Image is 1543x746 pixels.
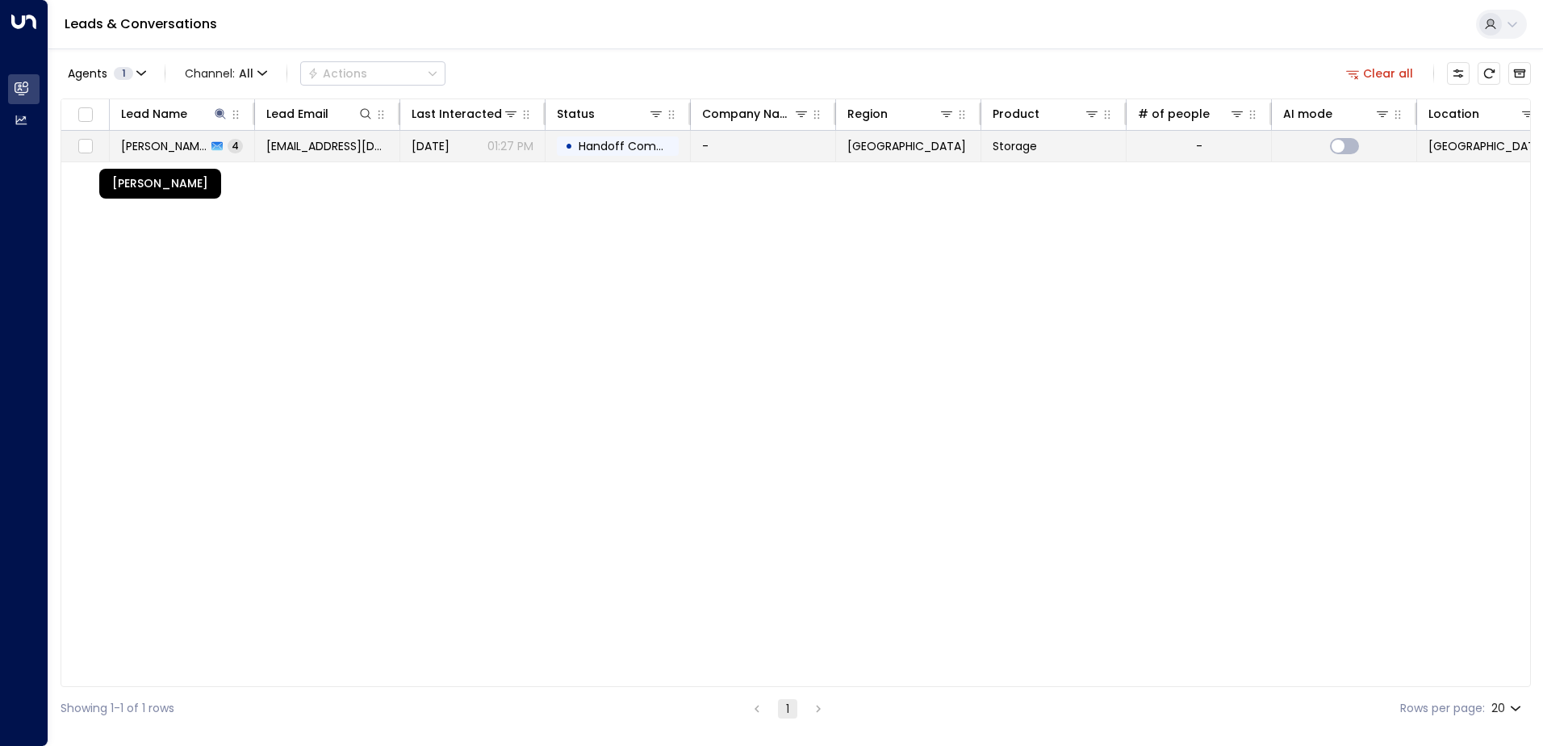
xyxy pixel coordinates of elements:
[114,67,133,80] span: 1
[1508,62,1531,85] button: Archived Leads
[121,104,187,124] div: Lead Name
[61,700,174,717] div: Showing 1-1 of 1 rows
[993,104,1100,124] div: Product
[993,138,1037,154] span: Storage
[1138,104,1245,124] div: # of people
[1138,104,1210,124] div: # of people
[579,138,692,154] span: Handoff Completed
[68,68,107,79] span: Agents
[691,131,836,161] td: -
[412,138,450,154] span: Yesterday
[1283,104,1390,124] div: AI mode
[487,138,533,154] p: 01:27 PM
[1400,700,1485,717] label: Rows per page:
[1478,62,1500,85] span: Refresh
[99,169,221,199] div: [PERSON_NAME]
[121,104,228,124] div: Lead Name
[75,105,95,125] span: Toggle select all
[61,62,152,85] button: Agents1
[178,62,274,85] span: Channel:
[266,138,388,154] span: jasminek66@gmail.com
[178,62,274,85] button: Channel:All
[565,132,573,160] div: •
[1447,62,1470,85] button: Customize
[847,104,955,124] div: Region
[266,104,328,124] div: Lead Email
[557,104,664,124] div: Status
[75,136,95,157] span: Toggle select row
[702,104,793,124] div: Company Name
[228,139,243,153] span: 4
[847,104,888,124] div: Region
[1283,104,1332,124] div: AI mode
[746,698,829,719] nav: pagination navigation
[1428,104,1479,124] div: Location
[300,61,445,86] div: Button group with a nested menu
[300,61,445,86] button: Actions
[702,104,809,124] div: Company Name
[412,104,519,124] div: Last Interacted
[307,66,367,81] div: Actions
[1340,62,1420,85] button: Clear all
[778,699,797,719] button: page 1
[412,104,502,124] div: Last Interacted
[1428,104,1536,124] div: Location
[239,67,253,80] span: All
[993,104,1039,124] div: Product
[1491,697,1524,720] div: 20
[1196,138,1202,154] div: -
[65,15,217,33] a: Leads & Conversations
[266,104,374,124] div: Lead Email
[121,138,207,154] span: Jasminder Kooner
[847,138,966,154] span: Berkshire
[557,104,595,124] div: Status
